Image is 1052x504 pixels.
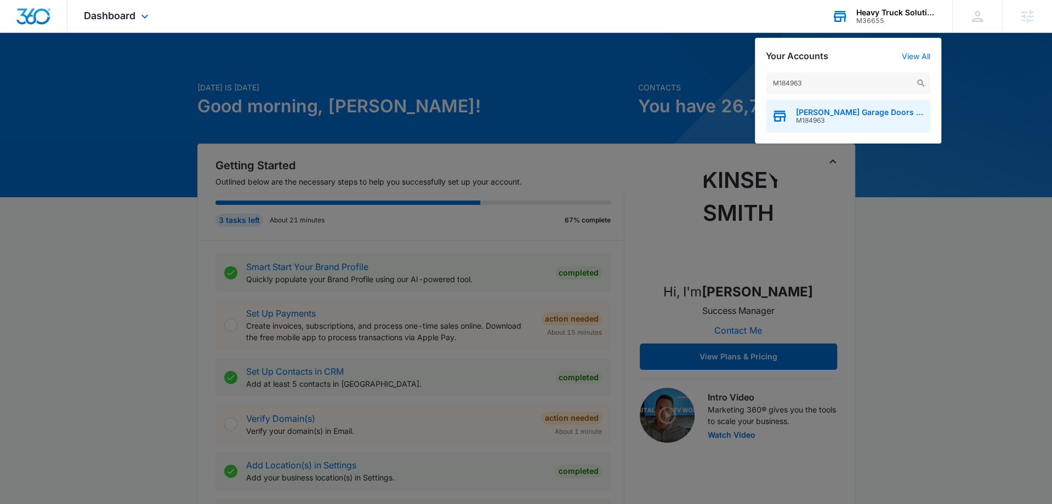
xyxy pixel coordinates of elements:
span: M184963 [796,117,925,124]
div: account id [856,17,936,25]
div: account name [856,8,936,17]
span: [PERSON_NAME] Garage Doors Installation And Service LLC [796,108,925,117]
button: [PERSON_NAME] Garage Doors Installation And Service LLCM184963 [766,100,930,133]
span: Dashboard [84,10,135,21]
input: Search Accounts [766,72,930,94]
h2: Your Accounts [766,51,828,61]
a: View All [902,51,930,61]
